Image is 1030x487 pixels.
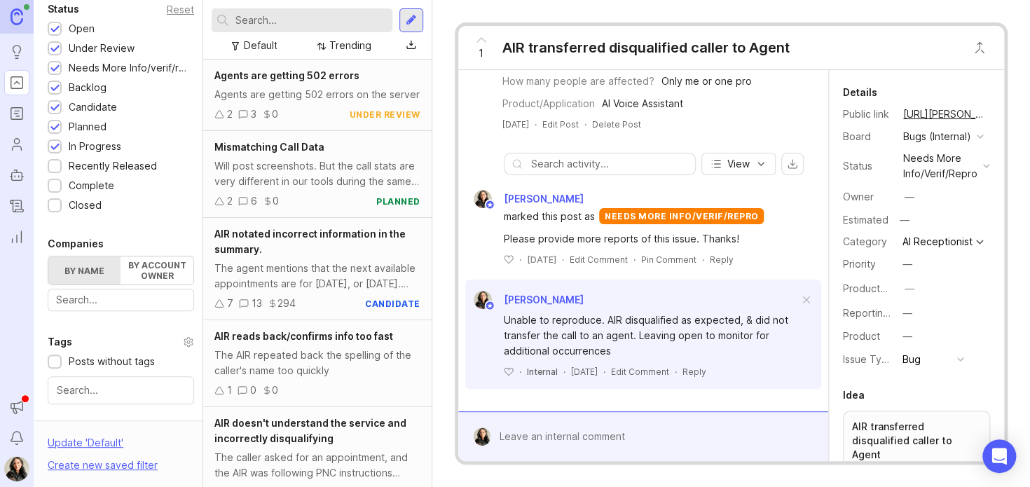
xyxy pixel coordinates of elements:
[504,209,595,224] span: marked this post as
[504,191,584,207] span: [PERSON_NAME]
[69,158,157,174] div: Recently Released
[251,193,257,209] div: 6
[641,254,696,266] div: Pin Comment
[843,387,865,404] div: Idea
[504,231,799,247] div: Please provide more reports of this issue. Thanks!
[527,366,558,378] div: Internal
[167,6,194,13] div: Reset
[48,458,158,473] div: Create new saved filter
[531,156,688,172] input: Search activity...
[4,425,29,451] button: Notifications
[843,84,877,101] div: Details
[69,80,107,95] div: Backlog
[902,329,912,344] div: —
[902,352,921,367] div: Bug
[900,280,919,298] button: ProductboardID
[710,254,734,266] div: Reply
[214,141,324,153] span: Mismatching Call Data
[4,39,29,64] a: Ideas
[227,193,233,209] div: 2
[502,74,654,89] div: How many people are affected?
[69,178,114,193] div: Complete
[214,69,359,81] span: Agents are getting 502 errors
[479,46,483,61] span: 1
[4,132,29,157] a: Users
[570,254,628,266] div: Edit Comment
[603,366,605,378] div: ·
[843,189,892,205] div: Owner
[781,153,804,175] button: export comments
[903,129,971,144] div: Bugs (Internal)
[903,151,977,181] div: needs more info/verif/repro
[4,224,29,249] a: Reporting
[727,157,750,171] span: View
[502,38,790,57] div: AIR transferred disqualified caller to Agent
[214,348,420,378] div: The AIR repeated back the spelling of the caller's name too quickly
[982,439,1016,473] div: Open Intercom Messenger
[214,158,420,189] div: Will post screenshots. But the call stats are very different in our tools during the same time pe...
[69,60,187,76] div: Needs More Info/verif/repro
[48,1,79,18] div: Status
[69,119,107,135] div: Planned
[843,258,876,270] label: Priority
[702,254,704,266] div: ·
[675,366,677,378] div: ·
[484,200,495,210] img: member badge
[682,366,706,378] div: Reply
[243,38,277,53] div: Default
[843,307,918,319] label: Reporting Team
[633,254,636,266] div: ·
[69,41,135,56] div: Under Review
[214,261,420,291] div: The agent mentions that the next available appointments are for [DATE], or [DATE]. However, in th...
[571,366,598,378] span: [DATE]
[535,118,537,130] div: ·
[465,190,588,208] a: Ysabelle Eugenio[PERSON_NAME]
[852,420,981,462] p: AIR transferred disqualified caller to Agent
[519,254,521,266] div: ·
[843,282,917,294] label: ProductboardID
[843,129,892,144] div: Board
[4,163,29,188] a: Autopilot
[214,87,420,102] div: Agents are getting 502 errors on the server
[203,60,432,131] a: Agents are getting 502 errorsAgents are getting 502 errors on the server230under review
[48,235,104,252] div: Companies
[48,435,123,458] div: Update ' Default '
[465,291,584,309] a: Ysabelle Eugenio[PERSON_NAME]
[966,34,994,62] button: Close button
[902,256,912,272] div: —
[329,38,371,53] div: Trending
[902,306,912,321] div: —
[251,107,256,122] div: 3
[4,70,29,95] a: Portal
[203,320,432,407] a: AIR reads back/confirms info too fastThe AIR repeated back the spelling of the caller's name too ...
[57,383,185,398] input: Search...
[4,193,29,219] a: Changelog
[592,118,641,130] div: Delete Post
[273,193,279,209] div: 0
[227,107,233,122] div: 2
[214,330,393,342] span: AIR reads back/confirms info too fast
[4,456,29,481] img: Ysabelle Eugenio
[350,109,420,121] div: under review
[843,330,880,342] label: Product
[899,105,990,123] a: [URL][PERSON_NAME]
[69,100,117,115] div: Candidate
[584,118,586,130] div: ·
[227,296,233,311] div: 7
[121,256,193,284] label: By account owner
[56,292,186,308] input: Search...
[502,118,529,130] span: [DATE]
[563,366,565,378] div: ·
[843,234,892,249] div: Category
[843,158,892,174] div: Status
[214,417,406,444] span: AIR doesn't understand the service and incorrectly disqualifying
[4,101,29,126] a: Roadmaps
[48,256,121,284] label: By name
[843,107,892,122] div: Public link
[203,131,432,218] a: Mismatching Call DataWill post screenshots. But the call stats are very different in our tools du...
[599,208,764,224] div: needs more info/verif/repro
[4,395,29,420] button: Announcements
[895,211,914,229] div: —
[235,13,387,28] input: Search...
[484,301,495,311] img: member badge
